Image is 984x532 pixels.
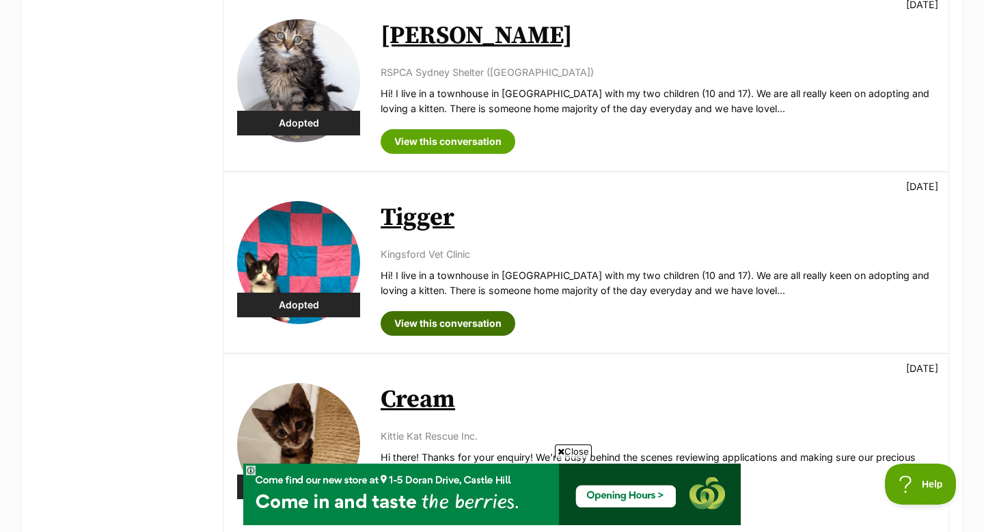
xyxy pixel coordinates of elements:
iframe: Help Scout Beacon - Open [885,464,957,505]
p: [DATE] [906,179,938,194]
p: Kingsford Vet Clinic [381,247,935,261]
a: View this conversation [381,129,515,154]
p: Hi there! Thanks for your enquiry! We’re busy behind the scenes reviewing applications and making... [381,450,935,479]
p: Kittie Kat Rescue Inc. [381,429,935,443]
p: [DATE] [906,361,938,375]
p: RSPCA Sydney Shelter ([GEOGRAPHIC_DATA]) [381,65,935,79]
p: Hi! I live in a townhouse in [GEOGRAPHIC_DATA] with my two children (10 and 17). We are all reall... [381,268,935,297]
img: Cream [237,383,360,506]
div: Adopted [237,475,360,499]
span: Close [555,444,592,458]
a: View this conversation [381,311,515,336]
div: Adopted [237,293,360,317]
img: Tigger [237,201,360,324]
a: [PERSON_NAME] [381,21,573,51]
a: Tigger [381,202,454,233]
p: Hi! I live in a townhouse in [GEOGRAPHIC_DATA] with my two children (10 and 17). We are all reall... [381,86,935,116]
iframe: Advertisement [243,464,741,525]
div: Adopted [237,111,360,135]
a: Cream [381,384,455,415]
img: Romeo [237,19,360,142]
